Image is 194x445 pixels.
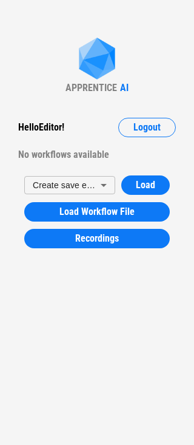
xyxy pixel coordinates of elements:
[18,145,176,165] div: No workflows available
[24,229,170,248] button: Recordings
[118,118,176,137] button: Logout
[18,118,64,137] div: Hello Editor !
[121,175,170,195] button: Load
[65,82,117,93] div: APPRENTICE
[120,82,129,93] div: AI
[75,234,119,243] span: Recordings
[133,123,161,132] span: Logout
[136,180,155,190] span: Load
[24,174,115,196] div: Create save example workflow
[73,38,121,82] img: Apprentice AI
[24,202,170,222] button: Load Workflow File
[59,207,135,217] span: Load Workflow File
